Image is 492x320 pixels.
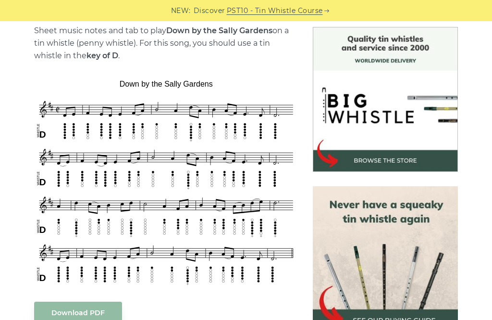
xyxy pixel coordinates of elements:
[194,5,225,16] span: Discover
[166,26,272,35] strong: Down by the Sally Gardens
[34,77,298,287] img: Down by the Sally Gardens Tin Whistle Tab & Sheet Music
[313,27,457,172] img: BigWhistle Tin Whistle Store
[86,51,118,60] strong: key of D
[34,25,298,62] p: Sheet music notes and tab to play on a tin whistle (penny whistle). For this song, you should use...
[171,5,191,16] span: NEW:
[227,5,323,16] a: PST10 - Tin Whistle Course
